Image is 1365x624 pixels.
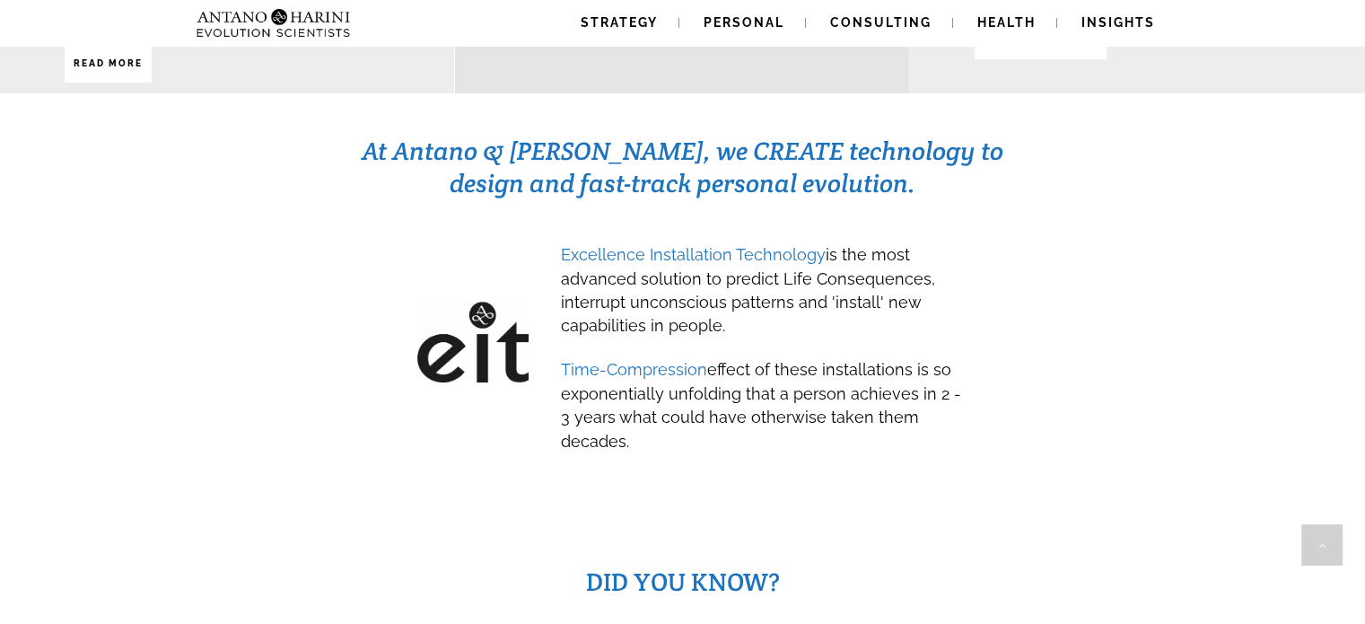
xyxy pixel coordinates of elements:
[561,360,707,379] span: Time-Compression
[417,302,529,383] img: EIT-Black
[704,15,784,30] span: Personal
[977,15,1036,30] span: Health
[1081,15,1155,30] span: Insights
[362,135,1003,199] span: At Antano & [PERSON_NAME], we CREATE technology to design and fast-track personal evolution.
[581,15,658,30] span: Strategy
[561,245,935,335] span: is the most advanced solution to predict Life Consequences, interrupt unconscious patterns and 'i...
[830,15,932,30] span: Consulting
[74,58,143,68] strong: Read More
[65,45,152,83] a: Read More
[586,566,780,598] span: DID YOU KNOW?
[561,245,826,264] span: Excellence Installation Technology
[561,360,961,450] span: effect of these installations is so exponentially unfolding that a person achieves in 2 - 3 years...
